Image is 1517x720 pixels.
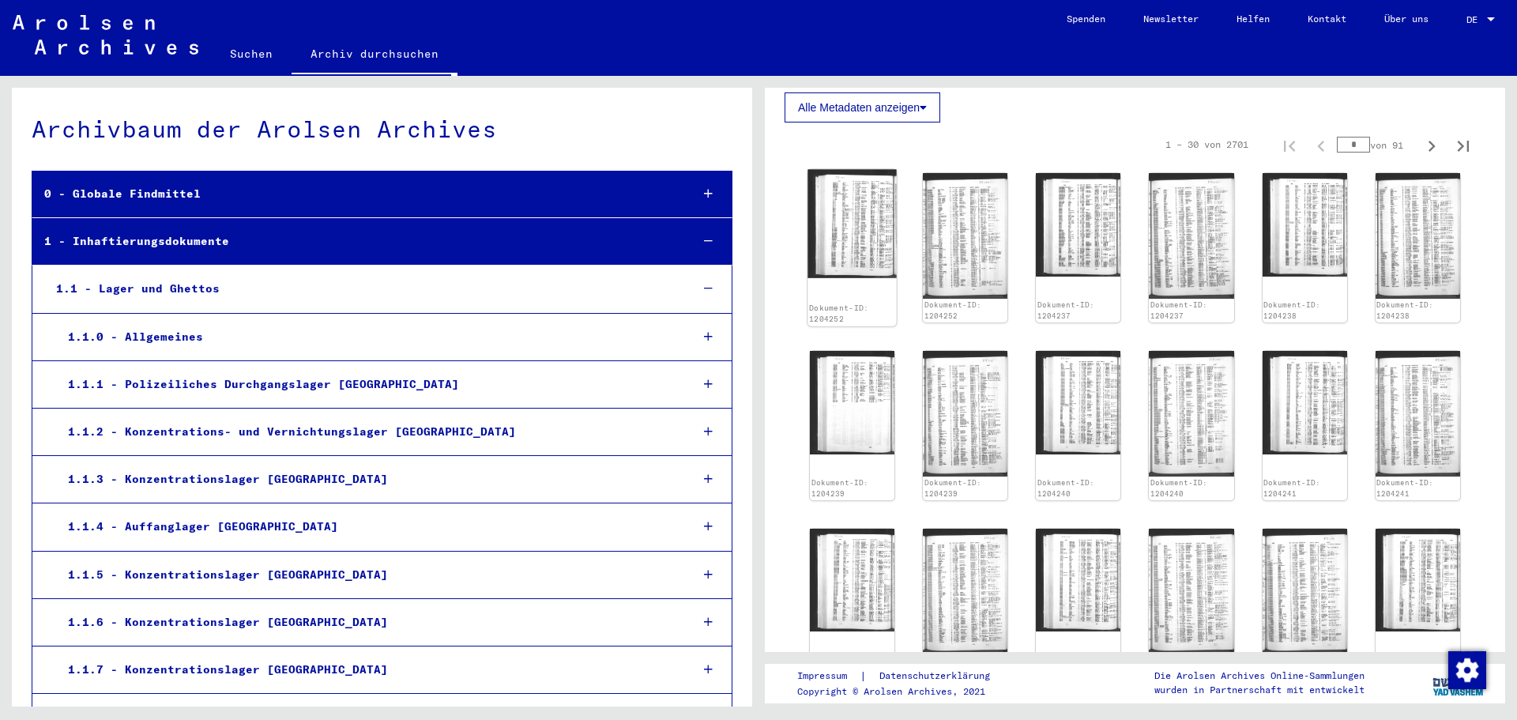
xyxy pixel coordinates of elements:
font: 1.1.3 - Konzentrationslager [GEOGRAPHIC_DATA] [68,472,388,486]
font: Kontakt [1308,13,1346,25]
img: 002.jpg [1149,529,1233,654]
font: Die Arolsen Archives Online-Sammlungen [1154,669,1365,681]
img: yv_logo.png [1429,663,1489,703]
font: 1.1.5 - Konzentrationslager [GEOGRAPHIC_DATA] [68,567,388,582]
font: 1.1.2 - Konzentrations- und Vernichtungslager [GEOGRAPHIC_DATA] [68,424,516,439]
img: 001.jpg [807,170,897,278]
img: 002.jpg [1149,351,1233,477]
font: von 91 [1370,139,1403,151]
font: Newsletter [1143,13,1199,25]
a: Dokument-ID: 1204252 [924,300,981,320]
font: DE [1466,13,1477,25]
button: Nächste Seite [1416,129,1447,160]
font: 1.1.6 - Konzentrationslager [GEOGRAPHIC_DATA] [68,615,388,629]
font: wurden in Partnerschaft mit entwickelt [1154,684,1365,695]
img: Einwilligung ändern [1448,651,1486,689]
a: Dokument-ID: 1204239 [924,478,981,498]
a: Dokument-ID: 1204239 [811,478,868,498]
a: Dokument-ID: 1204252 [809,303,869,324]
button: Alle Metadaten anzeigen [785,92,940,123]
img: 002.jpg [923,173,1007,299]
img: 002.jpg [1263,529,1347,654]
font: | [860,669,867,683]
a: Dokument-ID: 1204240 [1037,478,1094,498]
font: 1.1 - Lager und Ghettos [56,281,220,296]
font: Suchen [230,47,273,61]
img: Arolsen_neg.svg [13,15,198,55]
a: Dokument-ID: 1204237 [1150,300,1207,320]
img: 001.jpg [810,351,894,454]
font: 1.1.0 - Allgemeines [68,330,203,344]
img: 001.jpg [1036,351,1120,454]
font: Copyright © Arolsen Archives, 2021 [797,685,985,697]
button: Erste Seite [1274,129,1305,160]
font: 1.1.7 - Konzentrationslager [GEOGRAPHIC_DATA] [68,662,388,677]
font: 1.1.4 - Auffanglager [GEOGRAPHIC_DATA] [68,519,338,533]
font: Spenden [1067,13,1105,25]
font: 1.1.1 - Polizeiliches Durchgangslager [GEOGRAPHIC_DATA] [68,377,459,391]
font: 0 - Globale Findmittel [44,187,201,201]
font: Archiv durchsuchen [311,47,439,61]
font: Helfen [1237,13,1270,25]
img: 002.jpg [923,351,1007,477]
a: Datenschutzerklärung [867,668,1009,684]
a: Suchen [211,35,292,73]
font: Über uns [1384,13,1429,25]
a: Dokument-ID: 1204238 [1263,300,1320,320]
a: Dokument-ID: 1204241 [1376,478,1433,498]
a: Impressum [797,668,860,684]
a: Dokument-ID: 1204238 [1376,300,1433,320]
font: 1 - Inhaftierungsdokumente [44,234,229,248]
font: Alle Metadaten anzeigen [798,101,920,114]
img: 001.jpg [1263,173,1347,277]
a: Dokument-ID: 1204240 [1150,478,1207,498]
a: Dokument-ID: 1204237 [1037,300,1094,320]
a: Dokument-ID: 1204241 [1263,478,1320,498]
button: Letzte Seite [1447,129,1479,160]
font: Impressum [797,669,847,681]
img: 002.jpg [923,529,1007,654]
img: 002.jpg [1149,173,1233,299]
img: 001.jpg [810,529,894,632]
font: Archivbaum der Arolsen Archives [32,114,497,144]
img: 001.jpg [1376,529,1460,632]
img: 002.jpg [1376,173,1460,299]
img: 001.jpg [1036,529,1120,632]
img: 002.jpg [1376,351,1460,477]
button: Vorherige Seite [1305,129,1337,160]
img: 001.jpg [1036,173,1120,277]
font: 1 – 30 von 2701 [1165,138,1248,150]
a: Archiv durchsuchen [292,35,457,76]
font: Datenschutzerklärung [879,669,990,681]
img: 001.jpg [1263,351,1347,454]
